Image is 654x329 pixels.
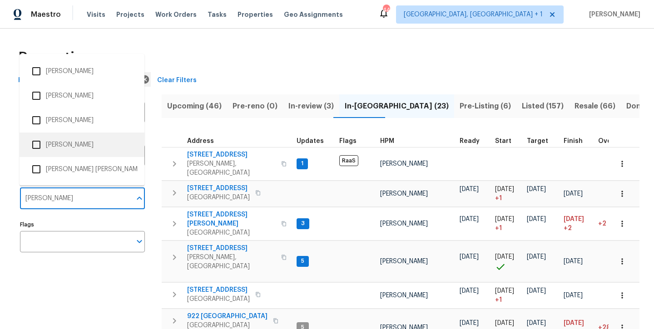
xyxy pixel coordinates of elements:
[598,138,622,144] span: Overall
[564,320,584,326] span: [DATE]
[495,288,514,294] span: [DATE]
[20,188,131,209] input: Search ...
[288,100,334,113] span: In-review (3)
[491,283,523,309] td: Project started 1 days late
[575,100,615,113] span: Resale (66)
[208,11,227,18] span: Tasks
[460,288,479,294] span: [DATE]
[527,186,546,192] span: [DATE]
[380,292,428,299] span: [PERSON_NAME]
[495,138,511,144] span: Start
[564,258,583,265] span: [DATE]
[297,257,308,265] span: 5
[18,75,54,86] span: Hide filters
[18,53,90,62] span: Properties
[491,207,523,240] td: Project started 1 days late
[27,160,137,179] li: [PERSON_NAME] [PERSON_NAME]
[157,75,197,86] span: Clear Filters
[27,86,137,105] li: [PERSON_NAME]
[154,72,200,89] button: Clear Filters
[284,10,343,19] span: Geo Assignments
[31,10,61,19] span: Maestro
[187,159,276,177] span: [PERSON_NAME], [GEOGRAPHIC_DATA]
[598,221,606,227] span: +2
[187,253,276,271] span: [PERSON_NAME], [GEOGRAPHIC_DATA]
[460,138,480,144] span: Ready
[297,160,307,167] span: 1
[495,138,520,144] div: Actual renovation start date
[187,193,250,202] span: [GEOGRAPHIC_DATA]
[564,216,584,222] span: [DATE]
[404,10,543,19] span: [GEOGRAPHIC_DATA], [GEOGRAPHIC_DATA] + 1
[167,100,222,113] span: Upcoming (46)
[460,138,488,144] div: Earliest renovation start date (first business day after COE or Checkout)
[495,216,514,222] span: [DATE]
[133,192,146,205] button: Close
[27,111,137,130] li: [PERSON_NAME]
[491,241,523,282] td: Project started on time
[187,285,250,295] span: [STREET_ADDRESS]
[495,254,514,260] span: [DATE]
[460,320,479,326] span: [DATE]
[87,10,105,19] span: Visits
[187,184,250,193] span: [STREET_ADDRESS]
[383,5,389,15] div: 44
[527,138,548,144] span: Target
[187,312,268,321] span: 922 [GEOGRAPHIC_DATA]
[527,216,546,222] span: [DATE]
[339,155,358,166] span: RaaS
[27,184,137,203] li: [PERSON_NAME]
[564,138,591,144] div: Projected renovation finish date
[233,100,277,113] span: Pre-reno (0)
[460,254,479,260] span: [DATE]
[339,138,357,144] span: Flags
[598,138,630,144] div: Days past target finish date
[380,191,428,197] span: [PERSON_NAME]
[238,10,273,19] span: Properties
[495,320,514,326] span: [DATE]
[522,100,564,113] span: Listed (157)
[527,320,546,326] span: [DATE]
[380,138,394,144] span: HPM
[460,216,479,222] span: [DATE]
[187,150,276,159] span: [STREET_ADDRESS]
[380,258,428,265] span: [PERSON_NAME]
[460,100,511,113] span: Pre-Listing (6)
[27,62,137,81] li: [PERSON_NAME]
[495,224,502,233] span: + 1
[527,288,546,294] span: [DATE]
[527,138,556,144] div: Target renovation project end date
[380,161,428,167] span: [PERSON_NAME]
[345,100,449,113] span: In-[GEOGRAPHIC_DATA] (23)
[460,186,479,192] span: [DATE]
[495,186,514,192] span: [DATE]
[560,207,595,240] td: Scheduled to finish 2 day(s) late
[495,295,502,304] span: + 1
[527,254,546,260] span: [DATE]
[564,138,583,144] span: Finish
[380,221,428,227] span: [PERSON_NAME]
[491,181,523,206] td: Project started 1 days late
[564,224,572,233] span: +2
[297,138,324,144] span: Updates
[495,194,502,203] span: + 1
[20,222,145,227] label: Flags
[27,135,137,154] li: [PERSON_NAME]
[187,210,276,228] span: [STREET_ADDRESS][PERSON_NAME]
[187,138,214,144] span: Address
[133,235,146,248] button: Open
[187,228,276,237] span: [GEOGRAPHIC_DATA]
[297,220,308,227] span: 3
[187,244,276,253] span: [STREET_ADDRESS]
[564,191,583,197] span: [DATE]
[187,295,250,304] span: [GEOGRAPHIC_DATA]
[116,10,144,19] span: Projects
[595,207,634,240] td: 2 day(s) past target finish date
[585,10,640,19] span: [PERSON_NAME]
[155,10,197,19] span: Work Orders
[15,72,57,89] button: Hide filters
[564,292,583,299] span: [DATE]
